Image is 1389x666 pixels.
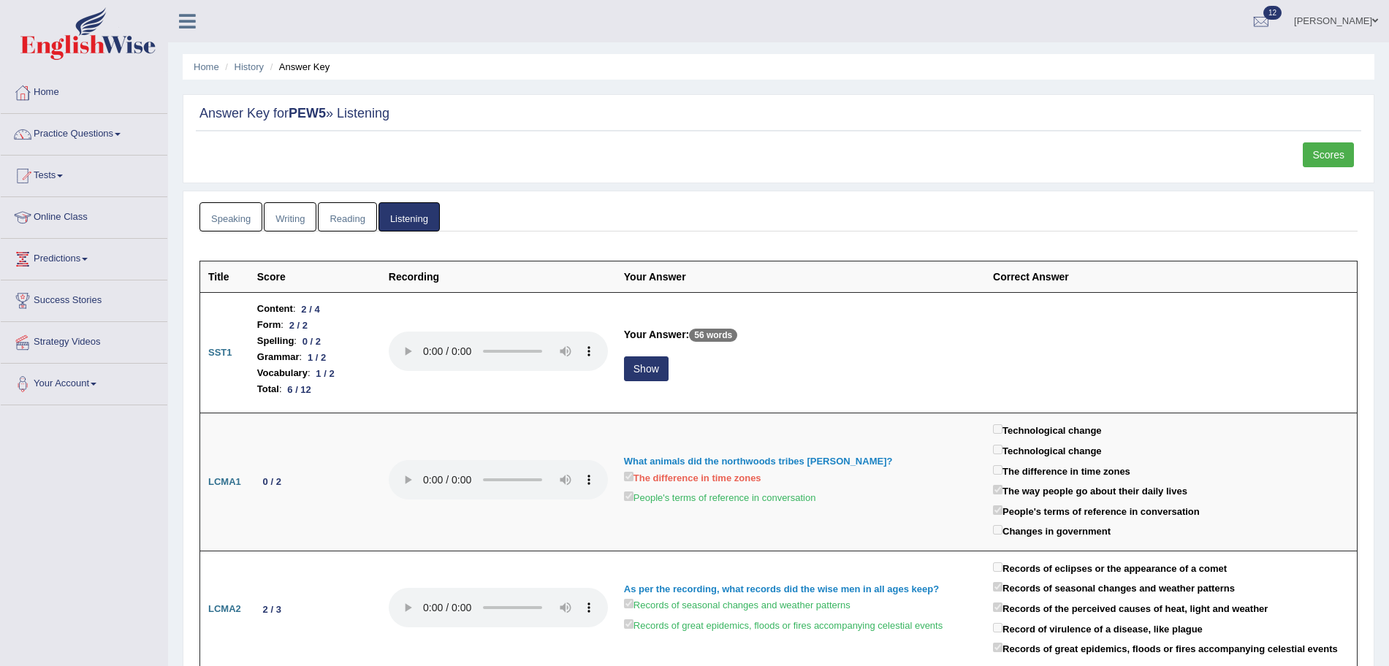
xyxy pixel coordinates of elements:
[993,445,1002,454] input: Technological change
[624,489,816,505] label: People's terms of reference in conversation
[257,317,281,333] b: Form
[993,620,1203,637] label: Record of virulence of a disease, like plague
[282,382,317,397] div: 6 / 12
[624,596,850,613] label: Records of seasonal changes and weather patterns
[199,202,262,232] a: Speaking
[264,202,316,232] a: Writing
[257,349,373,365] li: :
[993,482,1187,499] label: The way people go about their daily lives
[235,61,264,72] a: History
[1,280,167,317] a: Success Stories
[993,442,1102,459] label: Technological change
[616,261,985,293] th: Your Answer
[624,599,633,608] input: Records of seasonal changes and weather patterns
[624,619,633,629] input: Records of great epidemics, floods or fires accompanying celestial events
[1,364,167,400] a: Your Account
[993,640,1338,657] label: Records of great epidemics, floods or fires accompanying celestial events
[993,462,1130,479] label: The difference in time zones
[318,202,376,232] a: Reading
[1,114,167,150] a: Practice Questions
[993,602,1002,612] input: Records of the perceived causes of heat, light and weather
[1303,142,1354,167] a: Scores
[624,616,943,633] label: Records of great epidemics, floods or fires accompanying celestial events
[1,197,167,234] a: Online Class
[257,381,279,397] b: Total
[624,472,633,481] input: The difference in time zones
[283,318,313,333] div: 2 / 2
[993,623,1002,632] input: Record of virulence of a disease, like plague
[1,239,167,275] a: Predictions
[993,502,1200,519] label: People's terms of reference in conversation
[200,261,249,293] th: Title
[1,72,167,109] a: Home
[249,261,381,293] th: Score
[257,349,300,365] b: Grammar
[267,60,330,74] li: Answer Key
[993,600,1268,616] label: Records of the perceived causes of heat, light and weather
[194,61,219,72] a: Home
[289,106,326,120] strong: PEW5
[993,421,1102,438] label: Technological change
[257,365,308,381] b: Vocabulary
[208,347,232,358] b: SST1
[257,317,373,333] li: :
[257,333,373,349] li: :
[199,107,1358,121] h2: Answer Key for » Listening
[257,602,287,617] div: 2 / 3
[993,562,1002,572] input: Records of eclipses or the appearance of a comet
[993,485,1002,494] input: The way people go about their daily lives
[208,603,241,614] b: LCMA2
[297,334,327,349] div: 0 / 2
[993,525,1002,535] input: Changes in government
[208,476,241,487] b: LCMA1
[993,643,1002,652] input: Records of great epidemics, floods or fires accompanying celestial events
[624,469,761,486] label: The difference in time zones
[257,301,293,317] b: Content
[624,356,669,381] button: Show
[257,333,294,349] b: Spelling
[1263,6,1282,20] span: 12
[624,583,977,597] div: As per the recording, what records did the wise men in all ages keep?
[257,381,373,397] li: :
[257,474,287,489] div: 0 / 2
[993,505,1002,515] input: People's terms of reference in conversation
[624,491,633,501] input: People's terms of reference in conversation
[257,301,373,317] li: :
[993,465,1002,475] input: The difference in time zones
[624,329,689,340] b: Your Answer:
[311,366,340,381] div: 1 / 2
[1,322,167,359] a: Strategy Videos
[993,522,1111,539] label: Changes in government
[302,350,332,365] div: 1 / 2
[985,261,1357,293] th: Correct Answer
[381,261,616,293] th: Recording
[624,455,977,469] div: What animals did the northwoods tribes [PERSON_NAME]?
[993,424,1002,434] input: Technological change
[296,302,326,317] div: 2 / 4
[993,579,1235,596] label: Records of seasonal changes and weather patterns
[378,202,440,232] a: Listening
[993,582,1002,592] input: Records of seasonal changes and weather patterns
[689,329,737,342] p: 56 words
[1,156,167,192] a: Tests
[257,365,373,381] li: :
[993,559,1227,576] label: Records of eclipses or the appearance of a comet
